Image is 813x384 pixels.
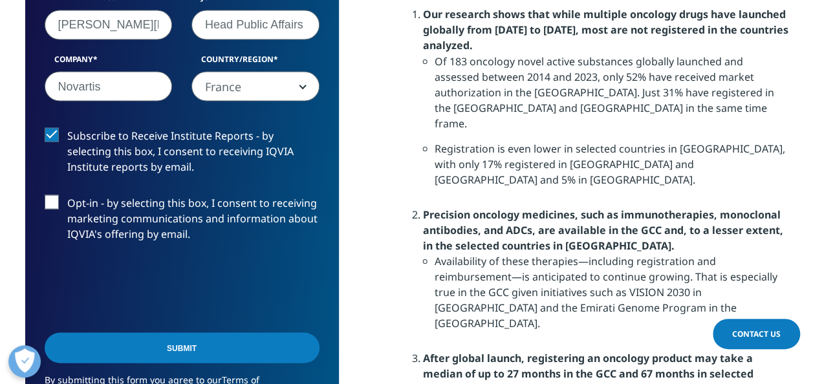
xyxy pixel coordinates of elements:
label: Company [45,53,173,71]
span: Contact Us [732,328,781,339]
li: Availability of these therapies—including registration and reimbursement—is anticipated to contin... [435,253,788,340]
li: Of 183 oncology novel active substances globally launched and assessed between 2014 and 2023, onl... [435,53,788,140]
span: France [192,72,319,101]
span: France [191,71,320,101]
input: Submit [45,332,320,363]
label: Country/Region [191,53,320,71]
iframe: reCAPTCHA [45,262,241,312]
label: Opt-in - by selecting this box, I consent to receiving marketing communications and information a... [45,195,320,248]
strong: Precision oncology medicines, such as immunotherapies, monoclonal antibodies, and ADCs, are avail... [423,207,783,252]
button: Open Preferences [8,345,41,378]
a: Contact Us [713,319,800,349]
label: Subscribe to Receive Institute Reports - by selecting this box, I consent to receiving IQVIA Inst... [45,127,320,181]
li: Registration is even lower in selected countries in [GEOGRAPHIC_DATA], with only 17% registered i... [435,140,788,197]
strong: Our research shows that while multiple oncology drugs have launched globally from [DATE] to [DATE... [423,7,788,52]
